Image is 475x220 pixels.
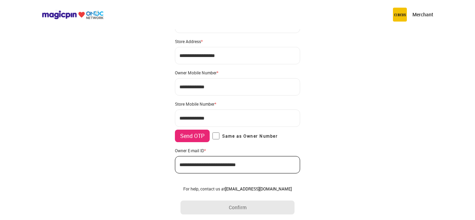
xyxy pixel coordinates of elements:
button: Confirm [180,201,295,214]
label: Same as Owner Number [212,132,277,139]
a: [EMAIL_ADDRESS][DOMAIN_NAME] [225,186,292,192]
img: ondc-logo-new-small.8a59708e.svg [42,10,104,19]
div: Store Mobile Number [175,101,300,107]
p: Merchant [412,11,433,18]
div: For help, contact us at [180,186,295,192]
div: Store Address [175,39,300,44]
div: Owner Mobile Number [175,70,300,75]
div: Owner E-mail ID [175,148,300,153]
img: circus.b677b59b.png [393,8,407,22]
input: Same as Owner Number [212,132,219,139]
button: Send OTP [175,130,210,142]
